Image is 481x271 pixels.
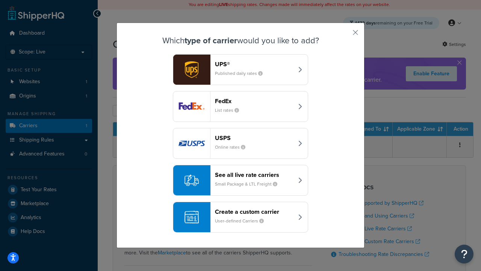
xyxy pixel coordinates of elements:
img: fedEx logo [173,91,210,122]
small: Published daily rates [215,70,269,77]
header: USPS [215,134,293,142]
button: Create a custom carrierUser-defined Carriers [173,202,308,233]
img: icon-carrier-liverate-becf4550.svg [185,173,199,187]
header: See all live rate carriers [215,171,293,178]
img: usps logo [173,128,210,158]
small: Online rates [215,144,251,151]
button: fedEx logoFedExList rates [173,91,308,122]
button: Open Resource Center [455,245,473,263]
small: Small Package & LTL Freight [215,181,283,187]
header: UPS® [215,61,293,68]
button: usps logoUSPSOnline rates [173,128,308,159]
header: Create a custom carrier [215,208,293,215]
img: ups logo [173,55,210,85]
img: icon-carrier-custom-c93b8a24.svg [185,210,199,224]
small: User-defined Carriers [215,218,270,224]
button: ups logoUPS®Published daily rates [173,54,308,85]
small: List rates [215,107,245,114]
header: FedEx [215,97,293,105]
button: See all live rate carriersSmall Package & LTL Freight [173,165,308,196]
h3: Which would you like to add? [136,36,345,45]
strong: type of carrier [185,34,237,47]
